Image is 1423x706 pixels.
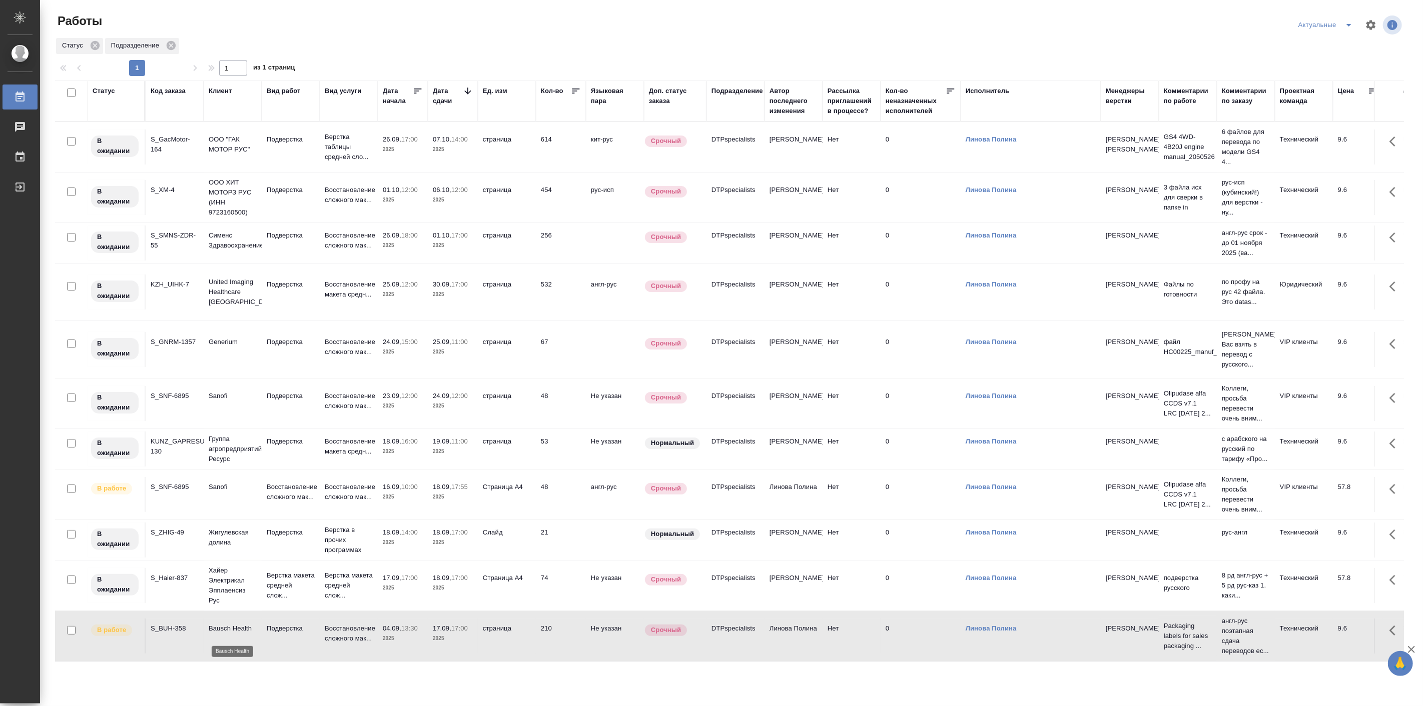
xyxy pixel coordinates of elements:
[1106,436,1154,446] p: [PERSON_NAME]
[586,274,644,309] td: англ-рус
[62,40,87,50] p: Статус
[478,180,536,215] td: страница
[881,568,961,603] td: 0
[536,477,586,512] td: 48
[401,574,418,581] p: 17:00
[1222,383,1270,423] p: Коллеги, просьба перевести очень вним...
[97,136,133,156] p: В ожидании
[706,477,765,512] td: DTPspecialists
[649,86,701,106] div: Доп. статус заказа
[1164,182,1212,212] p: 3 файла исх для сверки в папке in
[706,618,765,653] td: DTPspecialists
[151,337,199,347] div: S_GNRM-1357
[1383,225,1407,249] button: Здесь прячутся важные кнопки
[770,86,818,116] div: Автор последнего изменения
[823,618,881,653] td: Нет
[267,134,315,144] p: Подверстка
[97,483,126,493] p: В работе
[823,274,881,309] td: Нет
[401,135,418,143] p: 17:00
[401,437,418,445] p: 16:00
[401,280,418,288] p: 12:00
[383,437,401,445] p: 18.09,
[966,338,1017,345] a: Линова Полина
[478,386,536,421] td: страница
[536,129,586,164] td: 614
[401,186,418,193] p: 12:00
[1333,225,1383,260] td: 9.6
[209,482,257,492] p: Sanofi
[1106,527,1154,537] p: [PERSON_NAME]
[881,180,961,215] td: 0
[1383,180,1407,204] button: Здесь прячутся важные кнопки
[478,332,536,367] td: страница
[209,134,257,154] p: ООО "ГАК МОТОР РУС"
[765,386,823,421] td: [PERSON_NAME]
[536,386,586,421] td: 48
[451,528,468,536] p: 17:00
[765,129,823,164] td: [PERSON_NAME]
[433,86,463,106] div: Дата сдачи
[536,522,586,557] td: 21
[267,279,315,289] p: Подверстка
[536,568,586,603] td: 74
[706,568,765,603] td: DTPspecialists
[1333,386,1383,421] td: 9.6
[433,437,451,445] p: 19.09,
[823,431,881,466] td: Нет
[97,186,133,206] p: В ожидании
[267,527,315,537] p: Подверстка
[1383,274,1407,298] button: Здесь прячутся важные кнопки
[209,391,257,401] p: Sanofi
[151,573,199,583] div: S_Haier-837
[1383,568,1407,592] button: Здесь прячутся важные кнопки
[823,180,881,215] td: Нет
[966,186,1017,193] a: Линова Полина
[451,483,468,490] p: 17:55
[765,180,823,215] td: [PERSON_NAME]
[1222,474,1270,514] p: Коллеги, просьба перевести очень вним...
[1388,651,1413,676] button: 🙏
[1106,391,1154,401] p: [PERSON_NAME]
[383,392,401,399] p: 23.09,
[209,565,257,605] p: Хайер Электрикал Эпплаенсиз Рус
[966,135,1017,143] a: Линова Полина
[1106,482,1154,492] p: [PERSON_NAME]
[151,436,199,456] div: KUNZ_GAPRESURS-130
[1275,477,1333,512] td: VIP клиенты
[591,86,639,106] div: Языковая пара
[765,477,823,512] td: Линова Полина
[267,482,315,502] p: Восстановление сложного мак...
[651,136,681,146] p: Срочный
[209,177,257,217] p: ООО ХИТ МОТОРЗ РУС (ИНН 9723160500)
[881,618,961,653] td: 0
[1333,477,1383,512] td: 57.8
[1106,279,1154,289] p: [PERSON_NAME]
[1383,386,1407,410] button: Здесь прячутся важные кнопки
[401,528,418,536] p: 14:00
[433,135,451,143] p: 07.10,
[651,438,694,448] p: Нормальный
[881,386,961,421] td: 0
[383,289,423,299] p: 2025
[56,38,103,54] div: Статус
[433,347,473,357] p: 2025
[1275,522,1333,557] td: Технический
[586,477,644,512] td: англ-рус
[433,338,451,345] p: 25.09,
[325,279,373,299] p: Восстановление макета средн...
[151,482,199,492] div: S_SNF-6895
[1164,573,1212,593] p: подверстка русского
[1222,127,1270,167] p: 6 файлов для перевода по модели GS4 4...
[1164,388,1212,418] p: Olipudase alfa CCDS v7.1 LRC [DATE] 2...
[765,274,823,309] td: [PERSON_NAME]
[966,86,1010,96] div: Исполнитель
[433,280,451,288] p: 30.09,
[325,482,373,502] p: Восстановление сложного мак...
[433,231,451,239] p: 01.10,
[651,232,681,242] p: Срочный
[1296,17,1359,33] div: split button
[478,522,536,557] td: Слайд
[97,574,133,594] p: В ожидании
[586,180,644,215] td: рус-исп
